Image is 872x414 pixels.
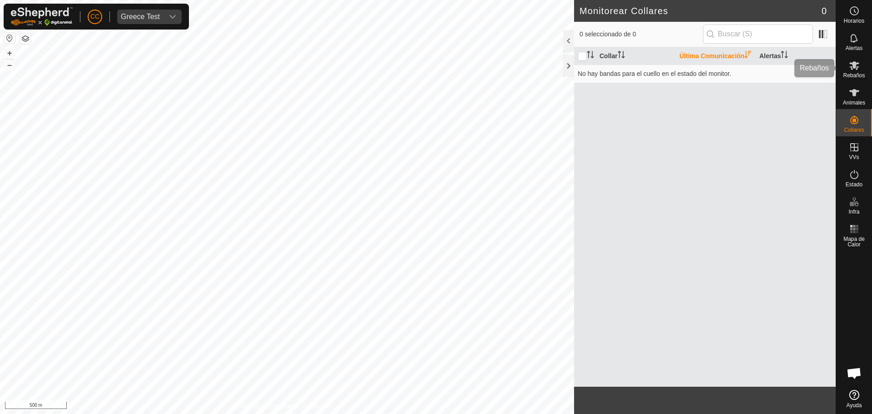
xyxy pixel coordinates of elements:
[580,30,703,39] span: 0 seleccionado de 0
[163,10,182,24] div: dropdown trigger
[4,60,15,70] button: –
[121,13,160,20] div: Greece Test
[846,182,862,187] span: Estado
[580,5,822,16] h2: Monitorear Collares
[844,18,864,24] span: Horarios
[618,52,625,60] p-sorticon: Activar para ordenar
[822,4,827,18] span: 0
[574,65,836,83] td: No hay bandas para el cuello en el estado del monitor.
[843,73,865,78] span: Rebaños
[756,47,836,65] th: Alertas
[843,100,865,105] span: Animales
[846,45,862,51] span: Alertas
[90,12,99,21] span: CC
[303,402,334,410] a: Contáctenos
[117,10,163,24] span: Greece Test
[847,403,862,408] span: Ayuda
[11,7,73,26] img: Logo Gallagher
[781,52,788,60] p-sorticon: Activar para ordenar
[838,236,870,247] span: Mapa de Calor
[836,386,872,412] a: Ayuda
[844,127,864,133] span: Collares
[587,52,594,60] p-sorticon: Activar para ordenar
[20,33,31,44] button: Capas del Mapa
[676,47,756,65] th: Última Comunicación
[744,52,752,60] p-sorticon: Activar para ordenar
[703,25,813,44] input: Buscar (S)
[4,33,15,44] button: Restablecer Mapa
[848,209,859,214] span: Infra
[240,402,292,410] a: Política de Privacidad
[849,155,859,160] span: VVs
[4,48,15,59] button: +
[596,47,676,65] th: Collar
[841,359,868,387] div: Open chat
